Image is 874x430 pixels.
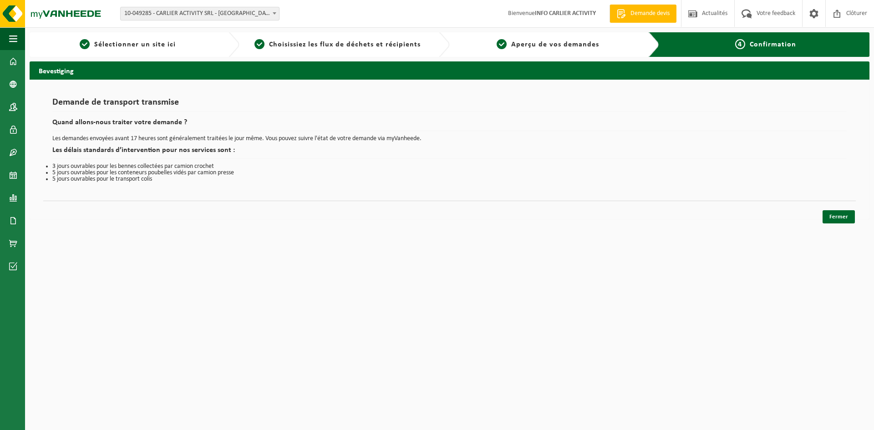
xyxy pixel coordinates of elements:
span: Sélectionner un site ici [94,41,176,48]
span: 4 [735,39,745,49]
li: 3 jours ouvrables pour les bennes collectées par camion crochet [52,163,847,170]
span: Demande devis [628,9,672,18]
a: Demande devis [610,5,676,23]
a: 1Sélectionner un site ici [34,39,221,50]
span: Confirmation [750,41,796,48]
span: 10-049285 - CARLIER ACTIVITY SRL - VILLE-SUR-HAINE [121,7,279,20]
p: Les demandes envoyées avant 17 heures sont généralement traitées le jour même. Vous pouvez suivre... [52,136,847,142]
a: 2Choisissiez les flux de déchets et récipients [244,39,431,50]
span: Choisissiez les flux de déchets et récipients [269,41,421,48]
h2: Quand allons-nous traiter votre demande ? [52,119,847,131]
h1: Demande de transport transmise [52,98,847,112]
strong: INFO CARLIER ACTIVITY [535,10,596,17]
span: 2 [254,39,264,49]
a: 3Aperçu de vos demandes [454,39,641,50]
li: 5 jours ouvrables pour le transport colis [52,176,847,182]
h2: Bevestiging [30,61,869,79]
li: 5 jours ouvrables pour les conteneurs poubelles vidés par camion presse [52,170,847,176]
span: 10-049285 - CARLIER ACTIVITY SRL - VILLE-SUR-HAINE [120,7,279,20]
h2: Les délais standards d’intervention pour nos services sont : [52,147,847,159]
span: 1 [80,39,90,49]
span: Aperçu de vos demandes [511,41,599,48]
span: 3 [497,39,507,49]
a: Fermer [823,210,855,223]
